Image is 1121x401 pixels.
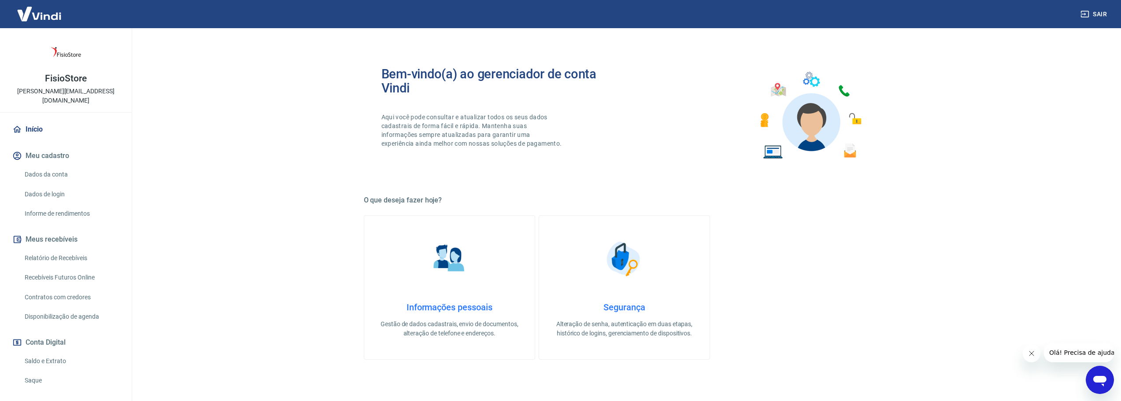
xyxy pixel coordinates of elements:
[553,302,696,313] h4: Segurança
[21,288,121,306] a: Contratos com credores
[381,67,625,95] h2: Bem-vindo(a) ao gerenciador de conta Vindi
[553,320,696,338] p: Alteração de senha, autenticação em duas etapas, histórico de logins, gerenciamento de dispositivos.
[602,237,646,281] img: Segurança
[7,87,125,105] p: [PERSON_NAME][EMAIL_ADDRESS][DOMAIN_NAME]
[378,320,521,338] p: Gestão de dados cadastrais, envio de documentos, alteração de telefone e endereços.
[364,215,535,360] a: Informações pessoaisInformações pessoaisGestão de dados cadastrais, envio de documentos, alteraçã...
[1023,345,1040,362] iframe: Fechar mensagem
[45,74,87,83] p: FisioStore
[1086,366,1114,394] iframe: Botão para abrir a janela de mensagens
[11,120,121,139] a: Início
[5,6,74,13] span: Olá! Precisa de ajuda?
[427,237,471,281] img: Informações pessoais
[21,269,121,287] a: Recebíveis Futuros Online
[21,308,121,326] a: Disponibilização de agenda
[11,0,68,27] img: Vindi
[21,249,121,267] a: Relatório de Recebíveis
[48,35,84,70] img: f4093ee0-b948-48fc-8f5f-5be1a5a284df.jpeg
[11,333,121,352] button: Conta Digital
[11,230,121,249] button: Meus recebíveis
[1079,6,1110,22] button: Sair
[381,113,564,148] p: Aqui você pode consultar e atualizar todos os seus dados cadastrais de forma fácil e rápida. Mant...
[21,352,121,370] a: Saldo e Extrato
[21,205,121,223] a: Informe de rendimentos
[21,185,121,203] a: Dados de login
[21,166,121,184] a: Dados da conta
[539,215,710,360] a: SegurançaSegurançaAlteração de senha, autenticação em duas etapas, histórico de logins, gerenciam...
[11,146,121,166] button: Meu cadastro
[21,372,121,390] a: Saque
[752,67,868,164] img: Imagem de um avatar masculino com diversos icones exemplificando as funcionalidades do gerenciado...
[1044,343,1114,362] iframe: Mensagem da empresa
[378,302,521,313] h4: Informações pessoais
[364,196,885,205] h5: O que deseja fazer hoje?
